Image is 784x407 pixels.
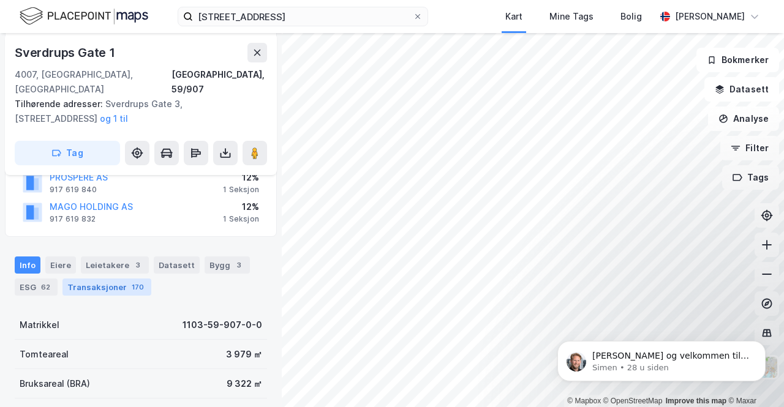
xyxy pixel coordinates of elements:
button: Bokmerker [696,48,779,72]
a: Improve this map [666,397,726,405]
div: 12% [223,170,259,185]
button: Tag [15,141,120,165]
div: [PERSON_NAME] [675,9,745,24]
div: 4007, [GEOGRAPHIC_DATA], [GEOGRAPHIC_DATA] [15,67,171,97]
div: 917 619 832 [50,214,96,224]
div: Sverdrups Gate 1 [15,43,118,62]
a: OpenStreetMap [603,397,663,405]
button: Analyse [708,106,779,131]
iframe: Intercom notifications melding [539,315,784,401]
div: Sverdrups Gate 3, [STREET_ADDRESS] [15,97,257,126]
div: 1 Seksjon [223,185,259,195]
div: Kart [505,9,522,24]
div: Leietakere [81,256,149,274]
div: ESG [15,278,58,296]
div: [GEOGRAPHIC_DATA], 59/907 [171,67,267,97]
div: Datasett [154,256,200,274]
div: 62 [39,281,53,293]
div: 3 979 ㎡ [226,347,262,362]
div: 12% [223,200,259,214]
div: 170 [129,281,146,293]
div: 1103-59-907-0-0 [183,318,262,332]
a: Mapbox [567,397,601,405]
div: Mine Tags [549,9,594,24]
span: Tilhørende adresser: [15,99,105,109]
div: Transaksjoner [62,278,151,296]
div: 3 [233,259,245,271]
button: Filter [720,136,779,160]
div: Bolig [620,9,642,24]
button: Datasett [704,77,779,102]
div: Eiere [45,256,76,274]
div: Bruksareal (BRA) [20,376,90,391]
div: Info [15,256,40,274]
div: Bygg [205,256,250,274]
div: Matrikkel [20,318,59,332]
input: Søk på adresse, matrikkel, gårdeiere, leietakere eller personer [193,7,413,26]
div: 1 Seksjon [223,214,259,224]
button: Tags [722,165,779,190]
div: Tomteareal [20,347,69,362]
div: 917 619 840 [50,185,97,195]
div: 3 [132,259,144,271]
div: 9 322 ㎡ [227,376,262,391]
img: logo.f888ab2527a4732fd821a326f86c7f29.svg [20,6,148,27]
